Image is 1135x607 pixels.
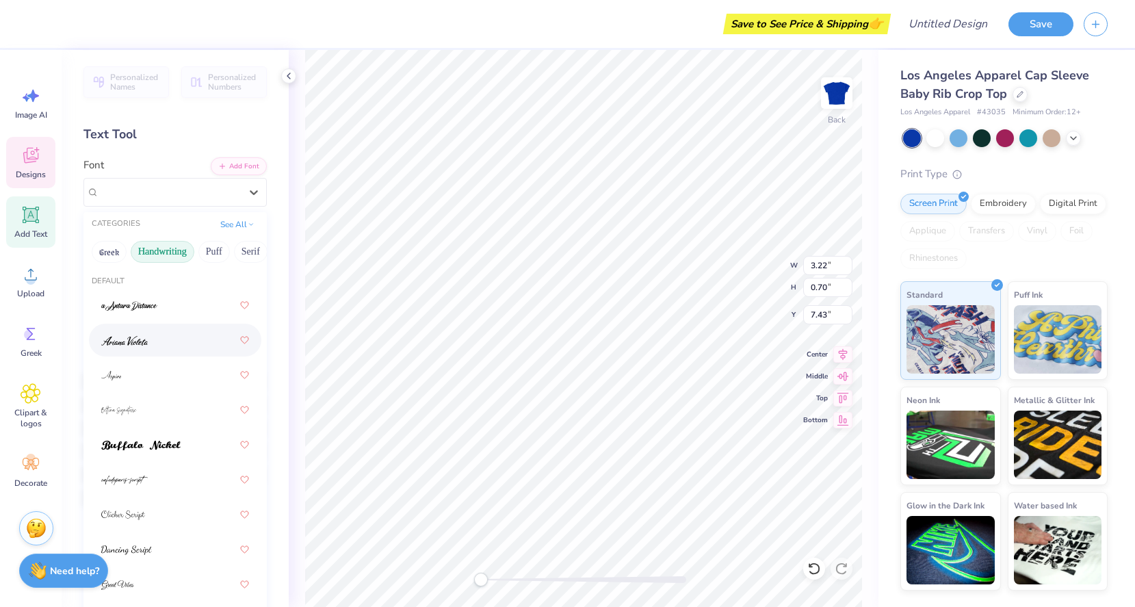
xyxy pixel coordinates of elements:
[906,411,995,479] img: Neon Ink
[803,349,828,360] span: Center
[131,241,194,263] button: Handwriting
[14,478,47,489] span: Decorate
[906,516,995,584] img: Glow in the Dark Ink
[101,301,157,311] img: a Antara Distance
[906,287,943,302] span: Standard
[1014,287,1043,302] span: Puff Ink
[21,348,42,359] span: Greek
[977,107,1006,118] span: # 43035
[868,15,883,31] span: 👉
[959,221,1014,242] div: Transfers
[823,79,850,107] img: Back
[1018,221,1056,242] div: Vinyl
[101,441,181,450] img: Buffalo Nickel
[1040,194,1106,214] div: Digital Print
[906,305,995,374] img: Standard
[15,109,47,120] span: Image AI
[101,336,148,346] img: Ariana Violeta
[1014,516,1102,584] img: Water based Ink
[101,476,148,485] img: cafedeparis-script
[898,10,998,38] input: Untitled Design
[803,393,828,404] span: Top
[900,166,1108,182] div: Print Type
[110,73,161,92] span: Personalized Names
[906,498,984,513] span: Glow in the Dark Ink
[211,157,267,175] button: Add Font
[474,573,488,586] div: Accessibility label
[1014,305,1102,374] img: Puff Ink
[971,194,1036,214] div: Embroidery
[101,371,121,380] img: Aspire
[101,580,134,590] img: Great Vibes
[83,276,267,287] div: Default
[16,169,46,180] span: Designs
[14,229,47,240] span: Add Text
[1014,411,1102,479] img: Metallic & Glitter Ink
[17,288,44,299] span: Upload
[900,107,970,118] span: Los Angeles Apparel
[234,241,268,263] button: Serif
[1060,221,1093,242] div: Foil
[1014,393,1095,407] span: Metallic & Glitter Ink
[101,545,152,555] img: Dancing Script
[1013,107,1081,118] span: Minimum Order: 12 +
[906,393,940,407] span: Neon Ink
[828,114,846,126] div: Back
[727,14,887,34] div: Save to See Price & Shipping
[101,511,145,520] img: Clicker Script
[1008,12,1073,36] button: Save
[92,218,140,230] div: CATEGORIES
[208,73,259,92] span: Personalized Numbers
[198,241,230,263] button: Puff
[83,125,267,144] div: Text Tool
[8,407,53,429] span: Clipart & logos
[1014,498,1077,513] span: Water based Ink
[803,371,828,382] span: Middle
[216,218,259,231] button: See All
[83,66,169,98] button: Personalized Names
[92,241,127,263] button: Greek
[101,406,137,415] img: Bettina Signature
[900,194,967,214] div: Screen Print
[803,415,828,426] span: Bottom
[181,66,267,98] button: Personalized Numbers
[900,67,1089,102] span: Los Angeles Apparel Cap Sleeve Baby Rib Crop Top
[83,157,104,173] label: Font
[900,248,967,269] div: Rhinestones
[900,221,955,242] div: Applique
[50,565,99,578] strong: Need help?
